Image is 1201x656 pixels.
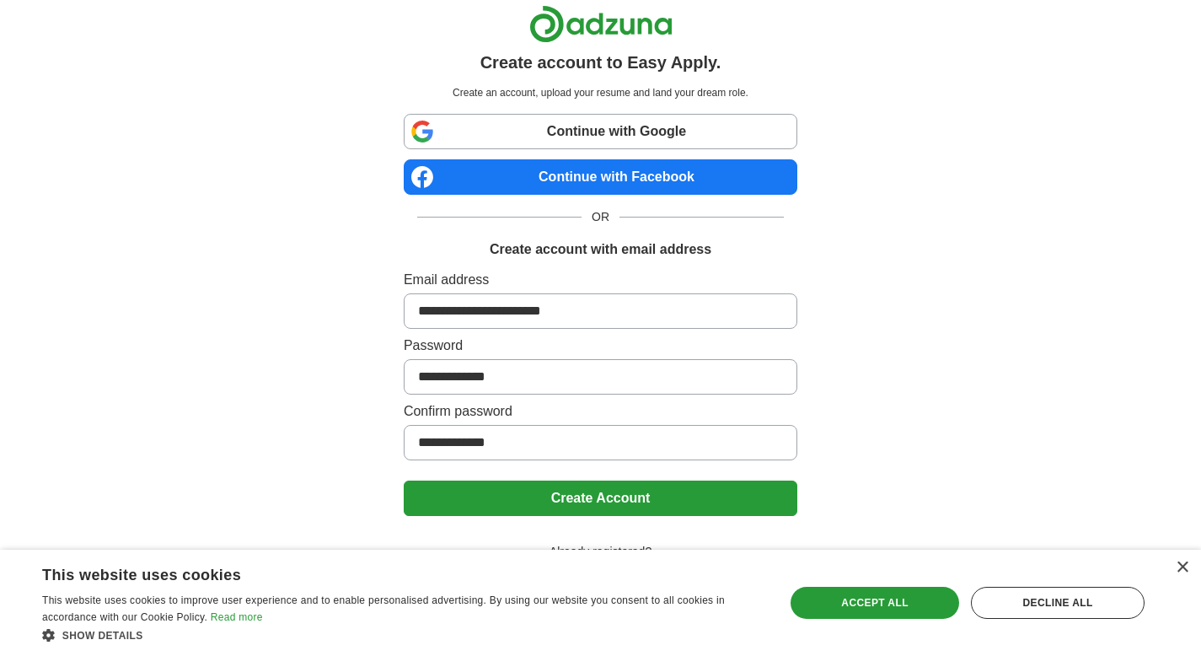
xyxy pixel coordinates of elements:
[42,594,725,623] span: This website uses cookies to improve user experience and to enable personalised advertising. By u...
[480,50,721,75] h1: Create account to Easy Apply.
[42,560,721,585] div: This website uses cookies
[404,336,797,356] label: Password
[490,239,711,260] h1: Create account with email address
[404,481,797,516] button: Create Account
[62,630,143,642] span: Show details
[404,270,797,290] label: Email address
[407,85,794,100] p: Create an account, upload your resume and land your dream role.
[404,401,797,422] label: Confirm password
[404,114,797,149] a: Continue with Google
[791,587,959,619] div: Accept all
[404,159,797,195] a: Continue with Facebook
[42,626,763,643] div: Show details
[971,587,1145,619] div: Decline all
[582,208,619,226] span: OR
[211,611,263,623] a: Read more, opens a new window
[1176,562,1188,574] div: Close
[529,5,673,43] img: Adzuna logo
[539,543,662,561] span: Already registered?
